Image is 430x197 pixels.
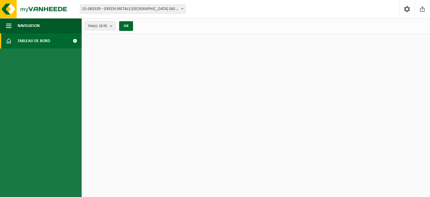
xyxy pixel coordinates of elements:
[119,21,133,31] button: OK
[80,5,186,14] span: 01-065339 - GREEN METALS FRANCE SAS - ONNAING
[99,24,107,28] count: (8/8)
[18,18,40,33] span: Navigation
[85,21,116,30] button: Site(s)(8/8)
[80,5,185,13] span: 01-065339 - GREEN METALS FRANCE SAS - ONNAING
[88,22,107,31] span: Site(s)
[18,33,50,48] span: Tableau de bord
